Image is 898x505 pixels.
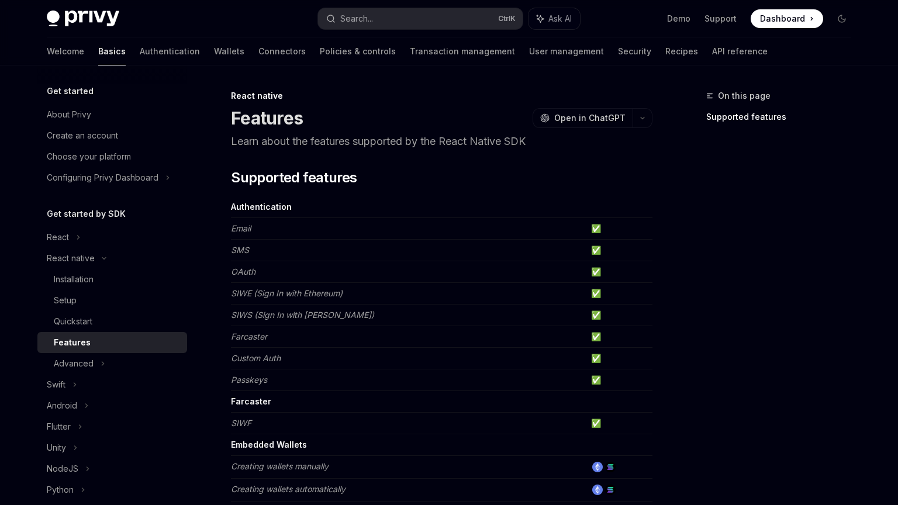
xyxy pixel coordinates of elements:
div: About Privy [47,108,91,122]
td: ✅ [586,326,652,348]
span: Ctrl K [498,14,516,23]
h1: Features [231,108,303,129]
em: SIWS (Sign In with [PERSON_NAME]) [231,310,374,320]
a: Choose your platform [37,146,187,167]
div: Swift [47,378,65,392]
em: Passkeys [231,375,267,385]
td: ✅ [586,283,652,305]
a: Transaction management [410,37,515,65]
a: Quickstart [37,311,187,332]
a: API reference [712,37,768,65]
div: Features [54,335,91,350]
td: ✅ [586,348,652,369]
td: ✅ [586,413,652,434]
a: Basics [98,37,126,65]
a: Welcome [47,37,84,65]
em: SIWF [231,418,251,428]
em: SIWE (Sign In with Ethereum) [231,288,343,298]
a: Installation [37,269,187,290]
span: On this page [718,89,771,103]
em: Creating wallets automatically [231,484,346,494]
div: Search... [340,12,373,26]
td: ✅ [586,261,652,283]
span: Supported features [231,168,357,187]
button: Toggle dark mode [833,9,851,28]
em: SMS [231,245,249,255]
img: dark logo [47,11,119,27]
div: React native [47,251,95,265]
div: React native [231,90,652,102]
div: Setup [54,293,77,307]
strong: Authentication [231,202,292,212]
h5: Get started by SDK [47,207,126,221]
span: Open in ChatGPT [554,112,626,124]
a: Connectors [258,37,306,65]
td: ✅ [586,218,652,240]
a: About Privy [37,104,187,125]
strong: Embedded Wallets [231,440,307,449]
a: User management [529,37,604,65]
a: Demo [667,13,690,25]
a: Authentication [140,37,200,65]
span: Ask AI [548,13,572,25]
img: solana.png [605,485,616,495]
div: NodeJS [47,462,78,476]
span: Dashboard [760,13,805,25]
a: Dashboard [751,9,823,28]
div: Create an account [47,129,118,143]
a: Supported features [706,108,861,126]
img: ethereum.png [592,485,603,495]
div: Python [47,483,74,497]
td: ✅ [586,240,652,261]
td: ✅ [586,369,652,391]
a: Wallets [214,37,244,65]
a: Create an account [37,125,187,146]
p: Learn about the features supported by the React Native SDK [231,133,652,150]
em: Creating wallets manually [231,461,329,471]
strong: Farcaster [231,396,271,406]
div: Quickstart [54,314,92,328]
div: Installation [54,272,94,286]
button: Open in ChatGPT [533,108,633,128]
a: Features [37,332,187,353]
a: Setup [37,290,187,311]
a: Recipes [665,37,698,65]
button: Search...CtrlK [318,8,523,29]
em: Email [231,223,251,233]
em: Farcaster [231,331,267,341]
img: ethereum.png [592,462,603,472]
div: Choose your platform [47,150,131,164]
td: ✅ [586,305,652,326]
a: Policies & controls [320,37,396,65]
div: Android [47,399,77,413]
button: Ask AI [529,8,580,29]
img: solana.png [605,462,616,472]
em: OAuth [231,267,255,276]
h5: Get started [47,84,94,98]
em: Custom Auth [231,353,281,363]
a: Support [704,13,737,25]
div: Flutter [47,420,71,434]
div: Advanced [54,357,94,371]
div: Configuring Privy Dashboard [47,171,158,185]
div: Unity [47,441,66,455]
div: React [47,230,69,244]
a: Security [618,37,651,65]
